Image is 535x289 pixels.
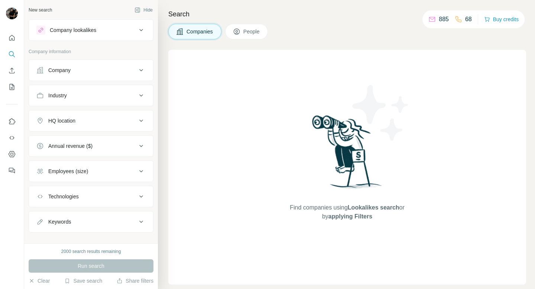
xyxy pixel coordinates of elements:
[29,48,153,55] p: Company information
[29,7,52,13] div: New search
[29,112,153,130] button: HQ location
[50,26,96,34] div: Company lookalikes
[347,79,414,146] img: Surfe Illustration - Stars
[168,9,526,19] h4: Search
[6,80,18,94] button: My lists
[117,277,153,285] button: Share filters
[48,168,88,175] div: Employees (size)
[243,28,260,35] span: People
[48,117,75,124] div: HQ location
[48,92,67,99] div: Industry
[348,204,399,211] span: Lookalikes search
[6,7,18,19] img: Avatar
[129,4,158,16] button: Hide
[29,61,153,79] button: Company
[6,48,18,61] button: Search
[64,277,102,285] button: Save search
[29,162,153,180] button: Employees (size)
[48,66,71,74] div: Company
[29,213,153,231] button: Keywords
[61,248,121,255] div: 2000 search results remaining
[6,115,18,128] button: Use Surfe on LinkedIn
[6,147,18,161] button: Dashboard
[29,137,153,155] button: Annual revenue ($)
[48,193,79,200] div: Technologies
[288,203,406,221] span: Find companies using or by
[328,213,372,220] span: applying Filters
[29,277,50,285] button: Clear
[484,14,519,25] button: Buy credits
[48,142,93,150] div: Annual revenue ($)
[439,15,449,24] p: 885
[6,31,18,45] button: Quick start
[29,87,153,104] button: Industry
[6,64,18,77] button: Enrich CSV
[6,164,18,177] button: Feedback
[29,188,153,205] button: Technologies
[187,28,214,35] span: Companies
[6,131,18,144] button: Use Surfe API
[48,218,71,225] div: Keywords
[465,15,472,24] p: 68
[309,113,386,196] img: Surfe Illustration - Woman searching with binoculars
[29,21,153,39] button: Company lookalikes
